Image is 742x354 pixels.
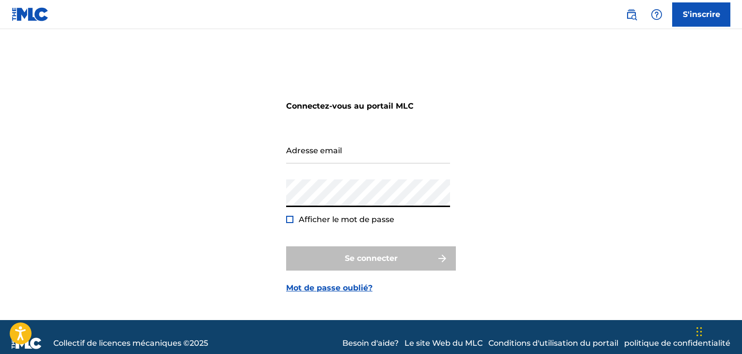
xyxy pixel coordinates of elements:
a: politique de confidentialité [624,338,730,349]
font: 2025 [190,338,208,348]
div: Aide [647,5,666,24]
font: politique de confidentialité [624,338,730,348]
font: Le site Web du MLC [404,338,483,348]
a: Besoin d'aide? [342,338,399,349]
font: Besoin d'aide? [342,338,399,348]
div: Widget de chat [694,307,742,354]
font: S'inscrire [683,10,720,19]
a: Le site Web du MLC [404,338,483,349]
img: aide [651,9,662,20]
font: Collectif de licences mécaniques © [53,338,190,348]
div: Glisser [696,317,702,346]
a: Mot de passe oublié? [286,282,372,294]
font: Connectez-vous au portail MLC [286,101,414,111]
img: recherche [626,9,637,20]
font: Mot de passe oublié? [286,283,372,292]
img: logo [12,338,42,349]
a: S'inscrire [672,2,730,27]
a: Recherche publique [622,5,641,24]
font: Afficher le mot de passe [299,215,394,224]
a: Conditions d'utilisation du portail [488,338,618,349]
img: Logo du MLC [12,7,49,21]
font: Conditions d'utilisation du portail [488,338,618,348]
iframe: Chat Widget [694,307,742,354]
